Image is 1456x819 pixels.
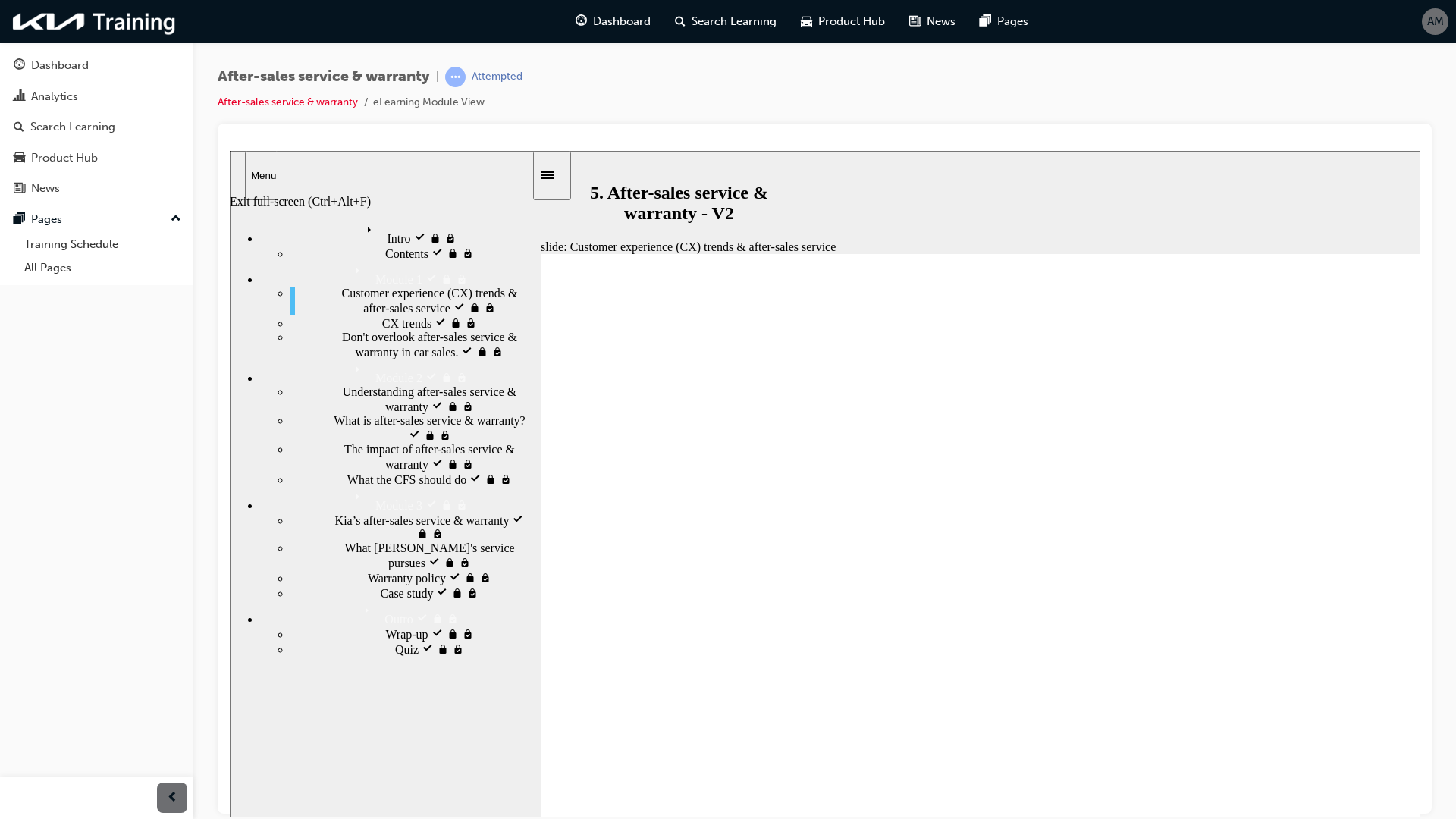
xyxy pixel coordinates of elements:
[61,321,302,336] div: What the CFS should do
[237,436,249,449] span: visited, locked
[30,336,302,362] div: Module 3
[211,221,226,234] span: locked
[61,165,302,180] div: CX trends
[445,67,466,87] span: learningRecordVerb_ATTEMPT-icon
[18,256,187,280] a: All Pages
[373,94,485,111] li: eLearning Module View
[6,206,187,234] button: Pages
[202,462,217,475] span: locked
[818,13,885,30] span: Product Hub
[789,6,897,37] a: car-iconProduct Hub
[1422,8,1448,35] button: AM
[6,52,187,80] a: Dashboard
[6,144,187,172] a: Product Hub
[196,122,211,135] span: visited
[436,68,439,86] span: |
[31,57,89,74] div: Dashboard
[196,348,211,361] span: visited
[18,233,187,256] a: Training Schedule
[472,70,522,84] div: Attempted
[61,391,302,419] div: What Kia's service pursues
[217,462,229,475] span: visited, locked
[30,118,115,136] div: Search Learning
[14,152,25,165] span: car-icon
[6,83,187,111] a: Analytics
[196,221,211,234] span: visited
[222,492,234,505] span: visited, locked
[14,90,25,104] span: chart-icon
[909,12,921,31] span: news-icon
[1427,13,1444,30] span: AM
[6,113,187,141] a: Search Learning
[211,348,226,361] span: locked
[61,136,302,165] div: Customer experience (CX) trends & after-sales service
[155,462,183,475] span: Outro
[663,6,789,37] a: search-iconSearch Learning
[14,213,25,227] span: pages-icon
[217,96,232,109] span: locked
[675,12,686,31] span: search-icon
[61,292,302,321] div: The impact of after-sales service & warranty
[199,81,215,94] span: locked
[576,12,587,31] span: guage-icon
[270,322,282,335] span: visited, locked
[801,12,812,31] span: car-icon
[218,68,430,86] span: After-sales service & warranty
[226,122,238,135] span: visited, locked
[593,13,651,30] span: Dashboard
[927,13,955,30] span: News
[8,6,182,37] img: kia-training
[897,6,968,37] a: news-iconNews
[31,88,78,105] div: Analytics
[61,475,302,491] div: Wrap-up
[997,13,1028,30] span: Pages
[202,96,217,109] span: visited
[30,209,302,234] div: Module 2
[61,419,302,435] div: Warranty policy
[171,209,181,229] span: up-icon
[61,95,302,110] div: Contents
[6,49,187,206] button: DashboardAnalyticsSearch LearningProduct HubNews
[226,348,238,361] span: visited, locked
[232,96,244,109] span: visited, locked
[184,81,199,94] span: visited
[968,6,1040,37] a: pages-iconPages
[61,263,302,292] div: What is after-sales service & warranty?
[14,59,25,73] span: guage-icon
[146,348,193,361] span: Module 3
[249,421,262,434] span: visited, locked
[157,81,180,94] span: Intro
[30,450,302,475] div: Outro
[30,69,302,95] div: Intro
[146,122,193,135] span: Module 1
[215,81,227,94] span: visited, locked
[61,491,302,506] div: Quiz
[61,362,302,391] div: Kia’s after-sales service & warranty
[232,477,244,490] span: visited, locked
[6,174,187,202] a: News
[31,180,60,197] div: News
[187,462,202,475] span: visited
[211,122,226,135] span: locked
[14,121,24,134] span: search-icon
[235,166,247,179] span: visited, locked
[30,110,302,136] div: Module 1
[61,234,302,263] div: Understanding after-sales service & warranty
[31,211,62,228] div: Pages
[61,180,302,209] div: Don't overlook after-sales service & warranty in car sales.
[146,221,193,234] span: Module 2
[692,13,777,30] span: Search Learning
[980,12,991,31] span: pages-icon
[14,182,25,196] span: news-icon
[61,435,302,450] div: Case study
[218,96,358,108] a: After-sales service & warranty
[167,789,178,808] span: prev-icon
[226,221,238,234] span: visited, locked
[563,6,663,37] a: guage-iconDashboard
[31,149,98,167] div: Product Hub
